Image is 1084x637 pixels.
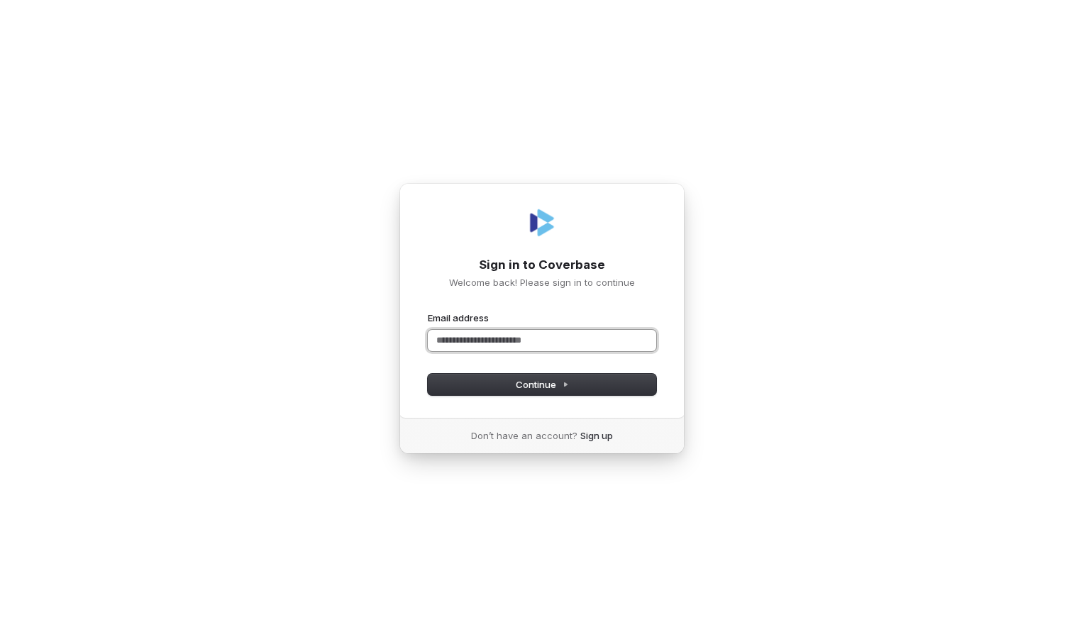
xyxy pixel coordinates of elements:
[525,206,559,240] img: Coverbase
[428,311,489,324] label: Email address
[428,374,656,395] button: Continue
[428,276,656,289] p: Welcome back! Please sign in to continue
[516,378,569,391] span: Continue
[471,429,577,442] span: Don’t have an account?
[580,429,613,442] a: Sign up
[428,257,656,274] h1: Sign in to Coverbase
